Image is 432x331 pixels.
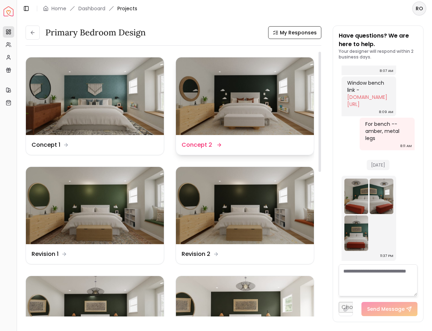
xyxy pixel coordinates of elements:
img: Concept 2 [176,57,314,135]
button: RO [412,1,426,16]
span: My Responses [280,29,317,36]
button: My Responses [268,26,321,39]
img: Concept 1 [26,57,164,135]
p: Have questions? We are here to help. [339,32,418,49]
span: RO [413,2,426,15]
span: Projects [117,5,137,12]
dd: Concept 1 [32,141,60,149]
dd: Concept 2 [182,141,212,149]
div: 11:37 PM [380,252,393,259]
img: Spacejoy Logo [4,6,13,16]
div: 8:07 AM [380,67,393,74]
img: Chat Image [370,179,393,214]
img: Chat Image [344,179,368,214]
h3: Primary Bedroom Design [45,27,146,38]
a: Dashboard [78,5,105,12]
a: Concept 2Concept 2 [176,57,314,155]
a: Revision 2Revision 2 [176,167,314,265]
div: 8:09 AM [379,108,393,116]
a: Home [51,5,66,12]
div: For bench -- amber, metal legs [365,120,408,142]
a: Revision 1Revision 1 [26,167,164,265]
div: 8:11 AM [400,142,412,150]
img: Revision 2 [176,167,314,245]
a: [DOMAIN_NAME][URL] [347,94,387,108]
span: [DATE] [367,160,389,170]
a: Concept 1Concept 1 [26,57,164,155]
nav: breadcrumb [43,5,137,12]
a: Spacejoy [4,6,13,16]
p: Your designer will respond within 2 business days. [339,49,418,60]
dd: Revision 1 [32,250,59,258]
img: Revision 1 [26,167,164,245]
div: Window bench link - [347,79,389,108]
dd: Revision 2 [182,250,210,258]
img: Chat Image [344,215,368,251]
